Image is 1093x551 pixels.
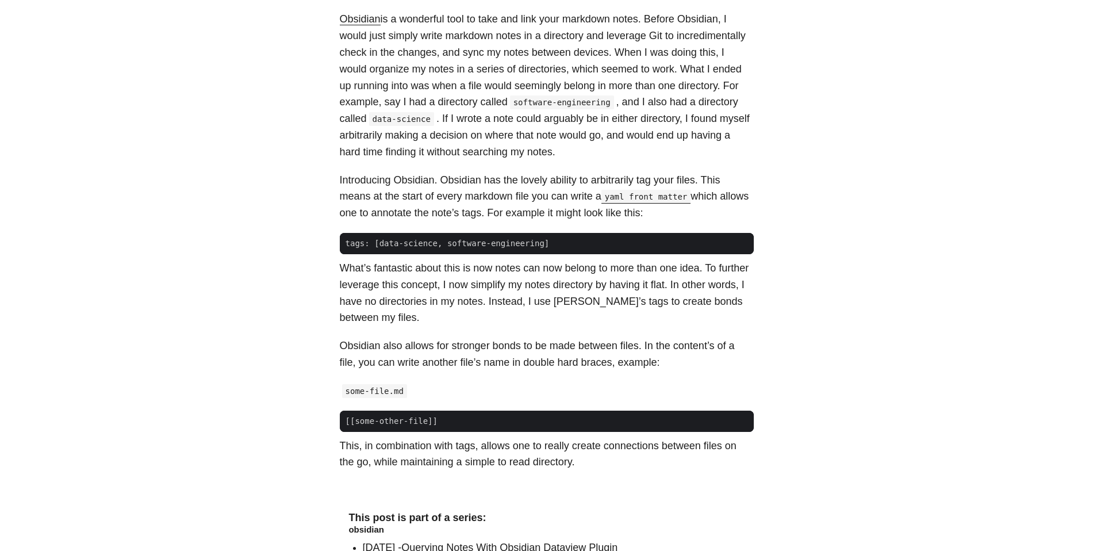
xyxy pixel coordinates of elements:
span: [[some-other-file]] [340,415,444,427]
a: obsidian [349,525,384,534]
code: some-file.md [342,384,407,398]
a: Obsidian [340,13,381,25]
p: This, in combination with tags, allows one to really create connections between files on the go, ... [340,438,754,471]
p: Introducing Obsidian. Obsidian has the lovely ability to arbitrarily tag your files. This means a... [340,172,754,221]
code: software-engineering [510,95,614,109]
h4: This post is part of a series: [349,512,745,525]
code: yaml front matter [601,190,691,204]
a: yaml front matter [601,190,691,202]
span: tags: [data-science, software-engineering] [340,238,555,250]
p: is a wonderful tool to take and link your markdown notes. Before Obsidian, I would just simply wr... [340,11,754,160]
p: Obsidian also allows for stronger bonds to be made between files. In the content’s of a file, you... [340,338,754,371]
code: data-science [369,112,434,126]
p: What’s fantastic about this is now notes can now belong to more than one idea. To further leverag... [340,260,754,326]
